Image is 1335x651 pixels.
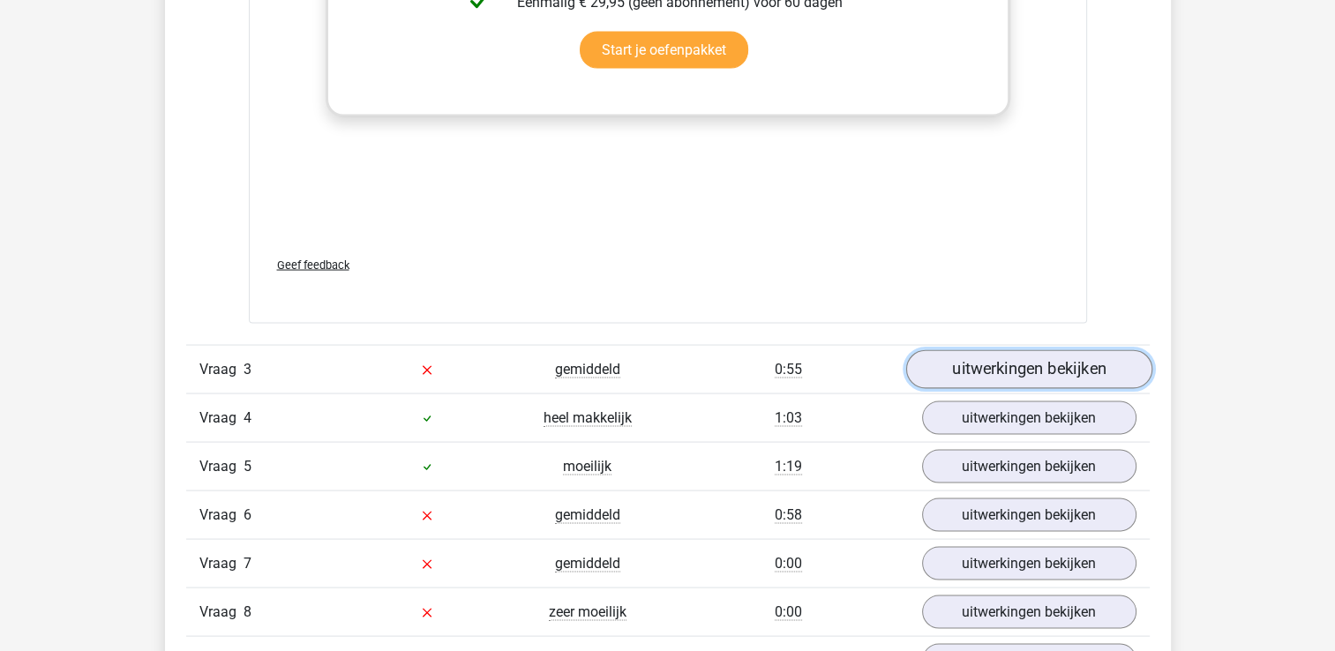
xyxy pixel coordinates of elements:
span: Vraag [199,359,244,380]
span: 5 [244,458,251,475]
span: 1:19 [775,458,802,475]
span: gemiddeld [555,555,620,572]
a: uitwerkingen bekijken [922,401,1136,435]
a: uitwerkingen bekijken [922,498,1136,532]
a: uitwerkingen bekijken [922,547,1136,580]
span: gemiddeld [555,506,620,524]
span: 0:00 [775,603,802,621]
span: 6 [244,506,251,523]
span: 7 [244,555,251,572]
span: 0:58 [775,506,802,524]
span: 4 [244,409,251,426]
a: uitwerkingen bekijken [905,351,1151,390]
span: moeilijk [563,458,611,475]
span: Vraag [199,553,244,574]
span: gemiddeld [555,361,620,378]
span: Vraag [199,456,244,477]
span: Geef feedback [277,258,349,272]
a: uitwerkingen bekijken [922,450,1136,483]
span: 1:03 [775,409,802,427]
span: Vraag [199,602,244,623]
a: Start je oefenpakket [580,32,748,69]
span: 0:00 [775,555,802,572]
span: heel makkelijk [544,409,632,427]
span: Vraag [199,408,244,429]
span: Vraag [199,505,244,526]
span: 3 [244,361,251,378]
span: zeer moeilijk [549,603,626,621]
span: 0:55 [775,361,802,378]
span: 8 [244,603,251,620]
a: uitwerkingen bekijken [922,595,1136,629]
